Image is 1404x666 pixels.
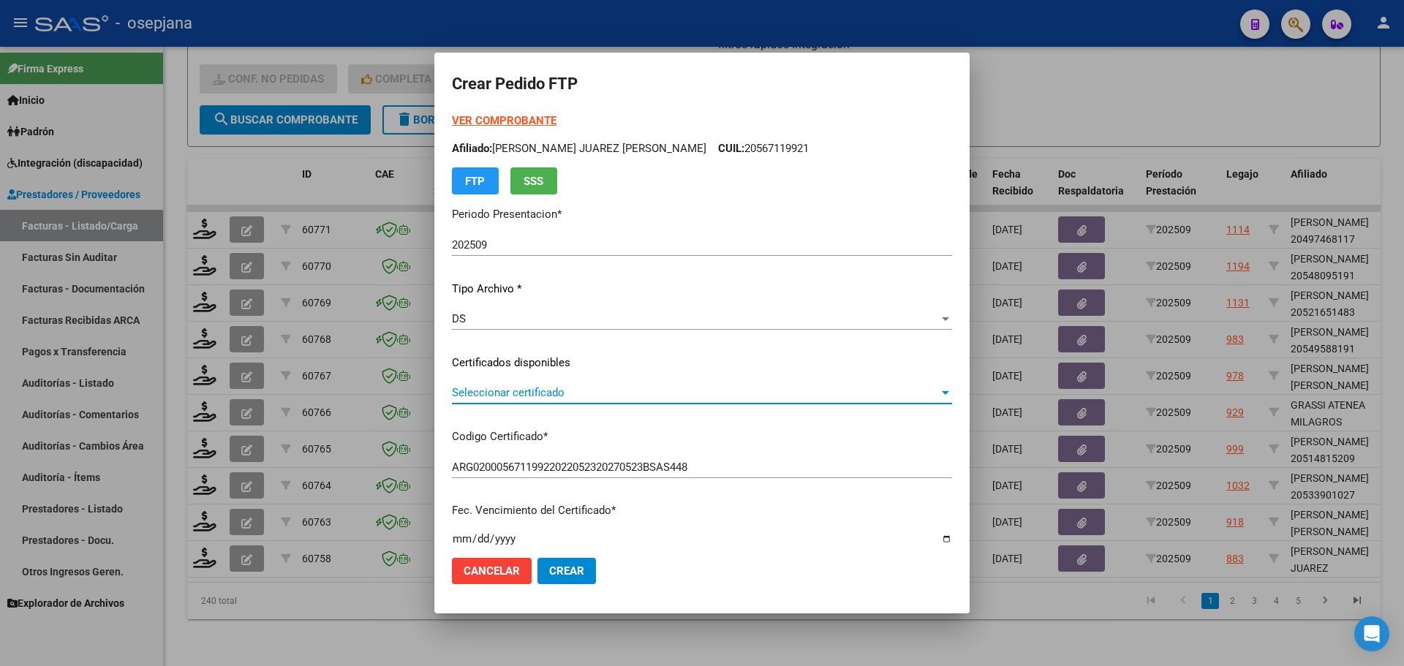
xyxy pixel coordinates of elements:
[1354,616,1389,651] div: Open Intercom Messenger
[464,564,520,578] span: Cancelar
[452,386,939,399] span: Seleccionar certificado
[452,167,499,194] button: FTP
[452,70,952,98] h2: Crear Pedido FTP
[452,428,952,445] p: Codigo Certificado
[537,558,596,584] button: Crear
[510,167,557,194] button: SSS
[452,206,952,223] p: Periodo Presentacion
[452,142,492,155] span: Afiliado:
[524,175,544,188] span: SSS
[452,281,952,298] p: Tipo Archivo *
[452,558,532,584] button: Cancelar
[718,142,744,155] span: CUIL:
[452,355,952,371] p: Certificados disponibles
[452,312,466,325] span: DS
[452,114,556,127] a: VER COMPROBANTE
[452,140,952,157] p: [PERSON_NAME] JUAREZ [PERSON_NAME] 20567119921
[466,175,486,188] span: FTP
[452,502,952,519] p: Fec. Vencimiento del Certificado
[549,564,584,578] span: Crear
